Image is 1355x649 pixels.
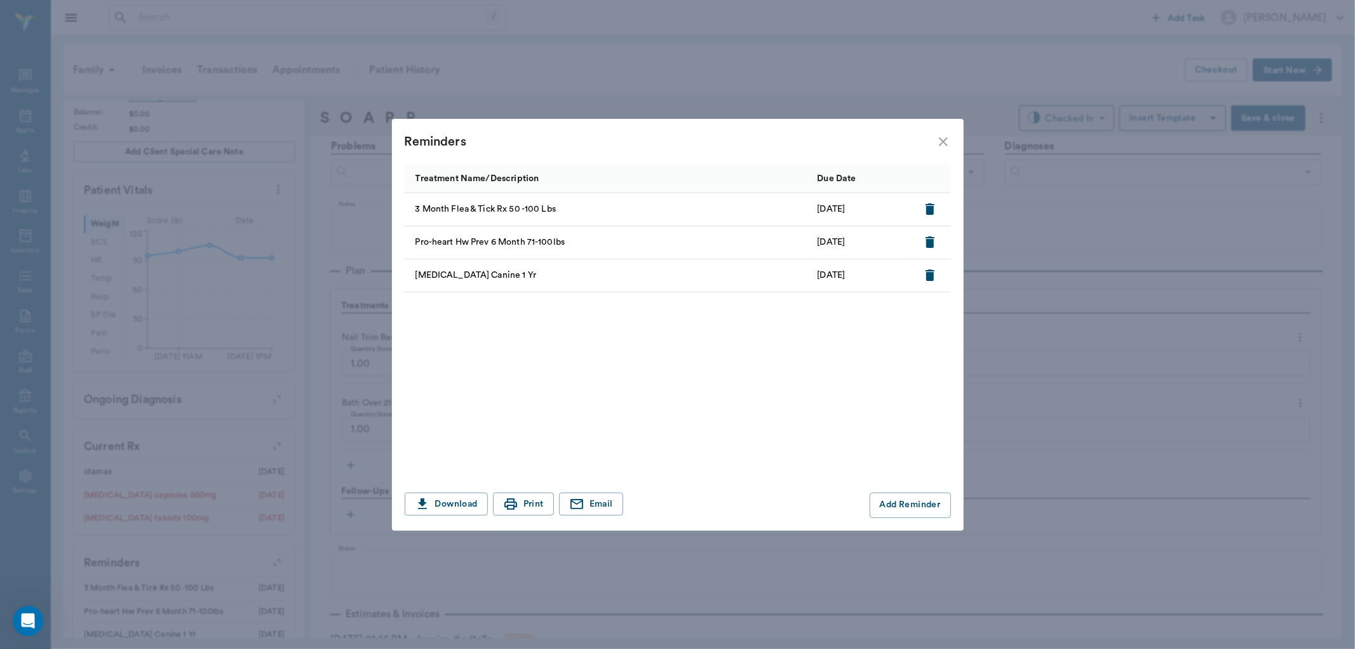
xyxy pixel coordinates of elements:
p: [MEDICAL_DATA] Canine 1 Yr [415,269,536,282]
button: close [936,134,951,149]
button: Sort [922,170,940,188]
div: Due Date [811,164,913,193]
div: Treatment Name/Description [405,164,811,193]
button: Sort [860,170,877,188]
div: Reminders [405,132,936,152]
button: Email [559,493,623,516]
button: Sort [542,170,560,188]
div: Treatment Name/Description [415,161,539,196]
p: [DATE] [818,236,846,249]
iframe: Intercom live chat [13,606,43,636]
button: Download [405,493,488,516]
p: Pro-heart Hw Prev 6 Month 71-100lbs [415,236,565,249]
p: [DATE] [818,269,846,282]
button: Print [493,493,554,516]
p: 3 Month Flea & Tick Rx 50 -100 Lbs [415,203,556,216]
p: [DATE] [818,203,846,216]
button: Add Reminder [870,493,951,518]
div: Due Date [818,161,856,196]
